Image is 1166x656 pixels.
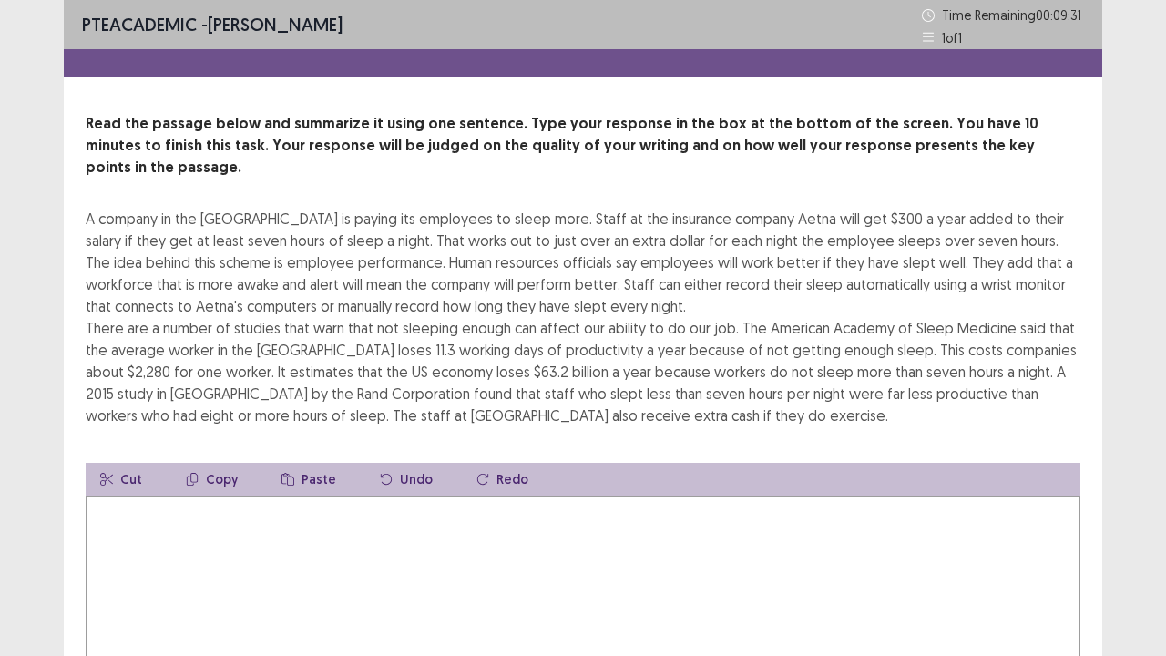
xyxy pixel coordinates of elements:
p: - [PERSON_NAME] [82,11,343,38]
button: Copy [171,463,252,496]
p: Read the passage below and summarize it using one sentence. Type your response in the box at the ... [86,113,1080,179]
p: Time Remaining 00 : 09 : 31 [942,5,1084,25]
button: Undo [365,463,447,496]
button: Paste [267,463,351,496]
button: Redo [462,463,543,496]
div: A company in the [GEOGRAPHIC_DATA] is paying its employees to sleep more. Staff at the insurance ... [86,208,1080,426]
span: PTE academic [82,13,197,36]
button: Cut [86,463,157,496]
p: 1 of 1 [942,28,962,47]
